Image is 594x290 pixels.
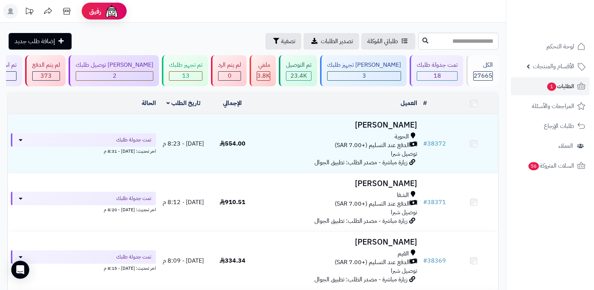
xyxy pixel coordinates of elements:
span: رفيق [89,7,101,16]
img: ai-face.png [104,4,119,19]
div: 0 [218,72,241,80]
span: 56 [528,162,539,170]
div: 13 [169,72,202,80]
span: 23.4K [290,71,307,80]
span: تمت جدولة طلبك [116,253,151,261]
a: [PERSON_NAME] تجهيز طلبك 3 [319,55,408,86]
span: القيم [398,249,409,258]
a: العملاء [511,137,590,155]
div: 23421 [286,72,311,80]
div: 18 [417,72,457,80]
a: الطلبات1 [511,77,590,95]
a: تمت جدولة طلبك 18 [408,55,465,86]
span: زيارة مباشرة - مصدر الطلب: تطبيق الجوال [314,216,407,225]
span: # [423,198,427,207]
a: ملغي 3.8K [248,55,277,86]
span: [DATE] - 8:23 م [163,139,204,148]
div: ملغي [257,61,270,69]
span: طلبات الإرجاع [544,121,574,131]
a: الحالة [142,99,156,108]
span: تصفية [281,37,295,46]
span: الطلبات [546,81,574,92]
div: اخر تحديث: [DATE] - 8:15 م [11,264,156,272]
span: زيارة مباشرة - مصدر الطلب: تطبيق الجوال [314,158,407,167]
a: تحديثات المنصة [20,4,39,21]
span: 1 [547,83,556,91]
div: 373 [33,72,60,80]
a: السلات المتروكة56 [511,157,590,175]
span: 3 [362,71,366,80]
div: اخر تحديث: [DATE] - 8:20 م [11,205,156,213]
a: #38369 [423,256,446,265]
span: إضافة طلب جديد [15,37,55,46]
a: المراجعات والأسئلة [511,97,590,115]
div: 3835 [257,72,270,80]
span: الأقسام والمنتجات [533,61,574,72]
a: #38371 [423,198,446,207]
span: 554.00 [220,139,245,148]
button: تصفية [265,33,301,50]
a: تم تجهيز طلبك 13 [160,55,209,86]
a: الإجمالي [223,99,242,108]
span: تمت جدولة طلبك [116,136,151,144]
span: 3.8K [257,71,270,80]
span: 910.51 [220,198,245,207]
div: لم يتم الدفع [32,61,60,69]
span: # [423,256,427,265]
div: [PERSON_NAME] توصيل طلبك [76,61,153,69]
span: توصيل شبرا [391,266,417,275]
div: 3 [328,72,401,80]
a: طلبات الإرجاع [511,117,590,135]
span: 334.34 [220,256,245,265]
a: الكل27665 [465,55,500,86]
h3: [PERSON_NAME] [260,238,417,246]
span: توصيل شبرا [391,149,417,158]
img: logo-2.png [543,20,587,36]
span: [DATE] - 8:12 م [163,198,204,207]
span: زيارة مباشرة - مصدر الطلب: تطبيق الجوال [314,275,407,284]
div: تم التوصيل [286,61,311,69]
a: #38372 [423,139,446,148]
span: طلباتي المُوكلة [367,37,398,46]
h3: [PERSON_NAME] [260,179,417,188]
span: 373 [40,71,52,80]
span: الشفا [397,191,409,200]
a: لم يتم الدفع 373 [24,55,67,86]
div: Open Intercom Messenger [11,261,29,279]
div: الكل [473,61,493,69]
span: السلات المتروكة [528,161,574,171]
a: تم التوصيل 23.4K [277,55,319,86]
a: العميل [401,99,417,108]
span: تصدير الطلبات [321,37,353,46]
div: تمت جدولة طلبك [417,61,458,69]
span: # [423,139,427,148]
span: 27665 [474,71,492,80]
span: لوحة التحكم [546,41,574,52]
span: الدفع عند التسليم (+7.00 SAR) [335,258,410,267]
a: لم يتم الرد 0 [209,55,248,86]
div: [PERSON_NAME] تجهيز طلبك [327,61,401,69]
span: 13 [182,71,190,80]
span: توصيل شبرا [391,208,417,217]
div: تم تجهيز طلبك [169,61,202,69]
span: [DATE] - 8:09 م [163,256,204,265]
span: تمت جدولة طلبك [116,195,151,202]
span: الدفع عند التسليم (+7.00 SAR) [335,200,410,208]
span: الحوية [395,132,409,141]
span: الدفع عند التسليم (+7.00 SAR) [335,141,410,150]
span: العملاء [558,141,573,151]
div: لم يتم الرد [218,61,241,69]
a: طلباتي المُوكلة [361,33,415,50]
a: [PERSON_NAME] توصيل طلبك 2 [67,55,160,86]
a: إضافة طلب جديد [9,33,72,50]
span: 0 [228,71,232,80]
a: تاريخ الطلب [166,99,200,108]
span: 2 [113,71,117,80]
span: المراجعات والأسئلة [532,101,574,111]
a: # [423,99,427,108]
a: تصدير الطلبات [304,33,359,50]
h3: [PERSON_NAME] [260,121,417,129]
span: 18 [434,71,441,80]
a: لوحة التحكم [511,38,590,56]
div: 2 [76,72,153,80]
